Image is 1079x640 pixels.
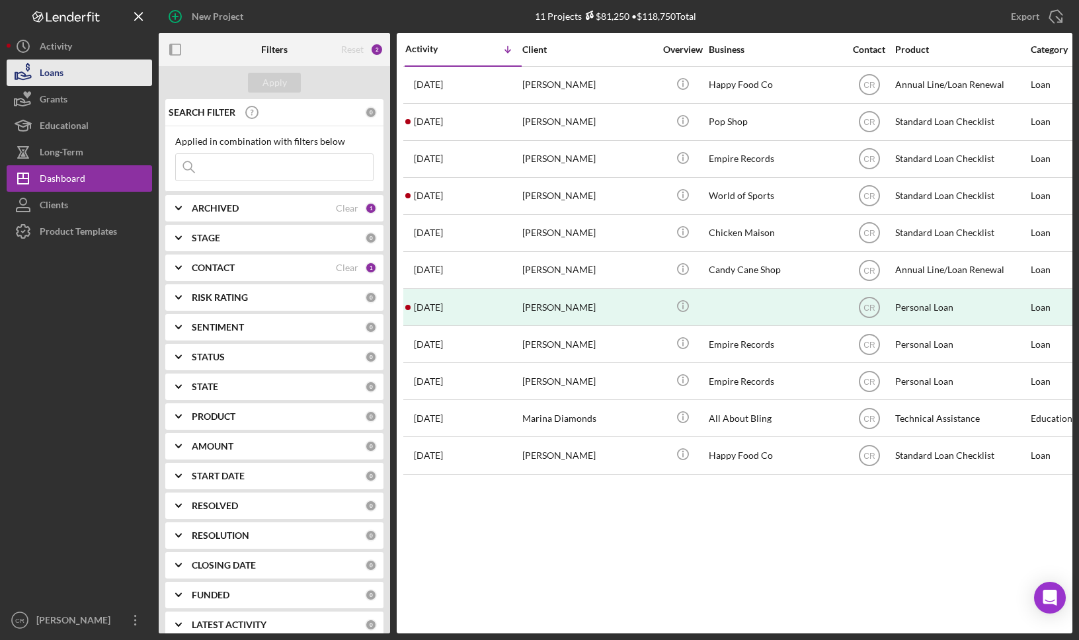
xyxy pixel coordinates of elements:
b: Filters [261,44,288,55]
div: Business [709,44,841,55]
div: Product [895,44,1027,55]
div: Loans [40,60,63,89]
div: Export [1011,3,1039,30]
div: Overview [658,44,707,55]
div: 1 [365,202,377,214]
div: Grants [40,86,67,116]
div: 0 [365,106,377,118]
div: Clear [336,203,358,214]
div: Empire Records [709,327,841,362]
b: FUNDED [192,590,229,600]
time: 2025-05-08 23:27 [414,413,443,424]
div: Personal Loan [895,290,1027,325]
button: New Project [159,3,257,30]
div: [PERSON_NAME] [522,253,655,288]
div: Reset [341,44,364,55]
div: [PERSON_NAME] [522,438,655,473]
a: Educational [7,112,152,139]
time: 2025-07-01 20:48 [414,302,443,313]
div: 0 [365,440,377,452]
div: Long-Term [40,139,83,169]
b: START DATE [192,471,245,481]
div: New Project [192,3,243,30]
div: Standard Loan Checklist [895,141,1027,177]
b: STATUS [192,352,225,362]
div: Standard Loan Checklist [895,179,1027,214]
div: Personal Loan [895,364,1027,399]
div: All About Bling [709,401,841,436]
div: Annual Line/Loan Renewal [895,253,1027,288]
div: Apply [262,73,287,93]
text: CR [863,340,875,349]
button: Product Templates [7,218,152,245]
div: [PERSON_NAME] [522,290,655,325]
div: 2 [370,43,383,56]
div: 1 [365,262,377,274]
div: [PERSON_NAME] [522,364,655,399]
div: Applied in combination with filters below [175,136,374,147]
div: Empire Records [709,364,841,399]
b: RISK RATING [192,292,248,303]
div: 0 [365,321,377,333]
a: Long-Term [7,139,152,165]
button: CR[PERSON_NAME] [7,607,152,633]
div: 0 [365,589,377,601]
div: Personal Loan [895,327,1027,362]
div: Empire Records [709,141,841,177]
time: 2025-05-02 16:36 [414,450,443,461]
button: Loans [7,60,152,86]
button: Export [998,3,1072,30]
button: Clients [7,192,152,218]
div: [PERSON_NAME] [522,216,655,251]
div: World of Sports [709,179,841,214]
div: [PERSON_NAME] [522,327,655,362]
div: 0 [365,381,377,393]
div: Standard Loan Checklist [895,104,1027,140]
time: 2025-05-22 18:42 [414,339,443,350]
text: CR [863,81,875,90]
div: 0 [365,559,377,571]
div: Contact [844,44,894,55]
time: 2025-07-02 15:40 [414,264,443,275]
div: Educational [40,112,89,142]
div: Client [522,44,655,55]
text: CR [863,192,875,201]
time: 2025-10-01 19:39 [414,79,443,90]
b: PRODUCT [192,411,235,422]
div: Happy Food Co [709,67,841,102]
b: RESOLUTION [192,530,249,541]
div: Annual Line/Loan Renewal [895,67,1027,102]
div: Clear [336,262,358,273]
div: [PERSON_NAME] [522,179,655,214]
button: Grants [7,86,152,112]
div: Chicken Maison [709,216,841,251]
b: RESOLVED [192,500,238,511]
text: CR [863,155,875,164]
time: 2025-05-22 18:39 [414,376,443,387]
div: 0 [365,232,377,244]
b: SEARCH FILTER [169,107,235,118]
b: LATEST ACTIVITY [192,620,266,630]
b: CONTACT [192,262,235,273]
time: 2025-08-15 17:01 [414,190,443,201]
b: CLOSING DATE [192,560,256,571]
text: CR [863,118,875,127]
text: CR [863,452,875,461]
div: Pop Shop [709,104,841,140]
div: 0 [365,470,377,482]
b: STATE [192,381,218,392]
div: Open Intercom Messenger [1034,582,1066,614]
div: Marina Diamonds [522,401,655,436]
div: 0 [365,500,377,512]
text: CR [863,229,875,238]
div: Clients [40,192,68,221]
text: CR [863,377,875,386]
div: Standard Loan Checklist [895,438,1027,473]
text: CR [15,617,24,624]
div: 0 [365,530,377,541]
b: AMOUNT [192,441,233,452]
